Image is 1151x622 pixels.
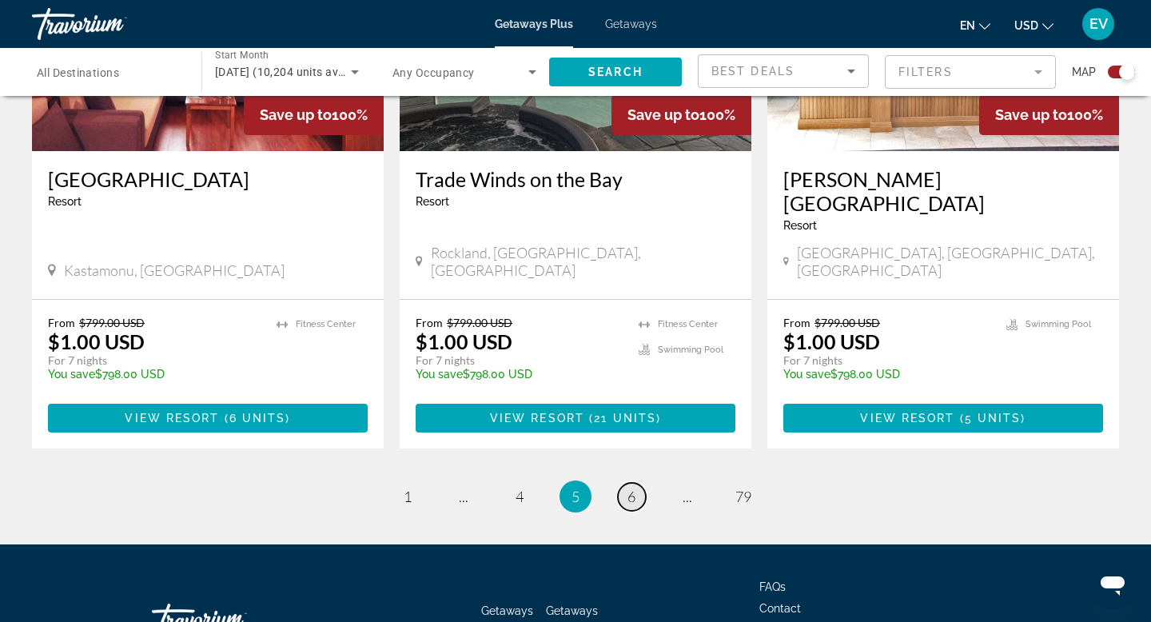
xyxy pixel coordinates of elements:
[48,353,261,368] p: For 7 nights
[783,353,990,368] p: For 7 nights
[1014,14,1053,37] button: Change currency
[960,14,990,37] button: Change language
[783,368,990,381] p: $798.00 USD
[783,316,810,329] span: From
[48,167,368,191] a: [GEOGRAPHIC_DATA]
[416,167,735,191] a: Trade Winds on the Bay
[611,94,751,135] div: 100%
[1087,558,1138,609] iframe: Button to launch messaging window
[1089,16,1108,32] span: EV
[296,319,356,329] span: Fitness Center
[516,488,524,505] span: 4
[759,602,801,615] a: Contact
[860,412,954,425] span: View Resort
[594,412,656,425] span: 21 units
[416,404,735,433] button: View Resort(21 units)
[759,580,786,593] a: FAQs
[627,488,635,505] span: 6
[244,94,384,135] div: 100%
[1072,61,1096,83] span: Map
[495,18,573,30] a: Getaways Plus
[960,19,975,32] span: en
[814,316,880,329] span: $799.00 USD
[711,62,855,81] mat-select: Sort by
[588,66,643,78] span: Search
[658,319,718,329] span: Fitness Center
[549,58,682,86] button: Search
[965,412,1022,425] span: 5 units
[431,244,735,279] span: Rockland, [GEOGRAPHIC_DATA], [GEOGRAPHIC_DATA]
[220,412,291,425] span: ( )
[392,66,475,79] span: Any Occupancy
[481,604,533,617] a: Getaways
[1077,7,1119,41] button: User Menu
[416,353,623,368] p: For 7 nights
[584,412,661,425] span: ( )
[783,404,1103,433] button: View Resort(5 units)
[125,412,219,425] span: View Resort
[627,106,699,123] span: Save up to
[995,106,1067,123] span: Save up to
[797,244,1103,279] span: [GEOGRAPHIC_DATA], [GEOGRAPHIC_DATA], [GEOGRAPHIC_DATA]
[260,106,332,123] span: Save up to
[48,316,75,329] span: From
[48,404,368,433] button: View Resort(6 units)
[459,488,468,505] span: ...
[1014,19,1038,32] span: USD
[711,65,795,78] span: Best Deals
[79,316,145,329] span: $799.00 USD
[48,368,261,381] p: $798.00 USD
[783,368,830,381] span: You save
[416,316,443,329] span: From
[64,261,285,279] span: Kastamonu, [GEOGRAPHIC_DATA]
[416,195,449,208] span: Resort
[447,316,512,329] span: $799.00 USD
[658,345,723,355] span: Swimming Pool
[32,480,1119,512] nav: Pagination
[783,219,817,232] span: Resort
[783,167,1103,215] a: [PERSON_NAME][GEOGRAPHIC_DATA]
[683,488,692,505] span: ...
[955,412,1026,425] span: ( )
[416,368,463,381] span: You save
[885,54,1056,90] button: Filter
[416,368,623,381] p: $798.00 USD
[979,94,1119,135] div: 100%
[605,18,657,30] a: Getaways
[48,195,82,208] span: Resort
[32,3,192,45] a: Travorium
[490,412,584,425] span: View Resort
[48,368,95,381] span: You save
[229,412,286,425] span: 6 units
[404,488,412,505] span: 1
[416,329,512,353] p: $1.00 USD
[1026,319,1091,329] span: Swimming Pool
[735,488,751,505] span: 79
[48,329,145,353] p: $1.00 USD
[215,66,377,78] span: [DATE] (10,204 units available)
[572,488,579,505] span: 5
[37,66,119,79] span: All Destinations
[783,329,880,353] p: $1.00 USD
[215,50,269,61] span: Start Month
